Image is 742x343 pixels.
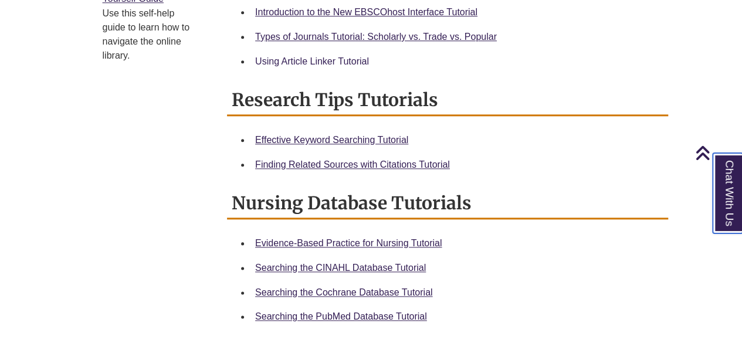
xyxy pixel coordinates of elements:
a: Searching the Cochrane Database Tutorial [255,287,432,297]
a: Finding Related Sources with Citations Tutorial [255,159,450,169]
a: Evidence-Based Practice for Nursing Tutorial [255,238,442,248]
div: Use this self-help guide to learn how to navigate the online library. [103,6,199,63]
a: Using Article Linker Tutorial [255,56,369,66]
a: Searching the CINAHL Database Tutorial [255,263,426,273]
a: Searching the PubMed Database Tutorial [255,311,427,321]
a: Types of Journals Tutorial: Scholarly vs. Trade vs. Popular [255,32,497,42]
h2: Research Tips Tutorials [227,85,668,116]
a: Effective Keyword Searching Tutorial [255,135,408,145]
a: Back to Top [695,145,739,161]
a: Introduction to the New EBSCOhost Interface Tutorial [255,7,477,17]
h2: Nursing Database Tutorials [227,188,668,219]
